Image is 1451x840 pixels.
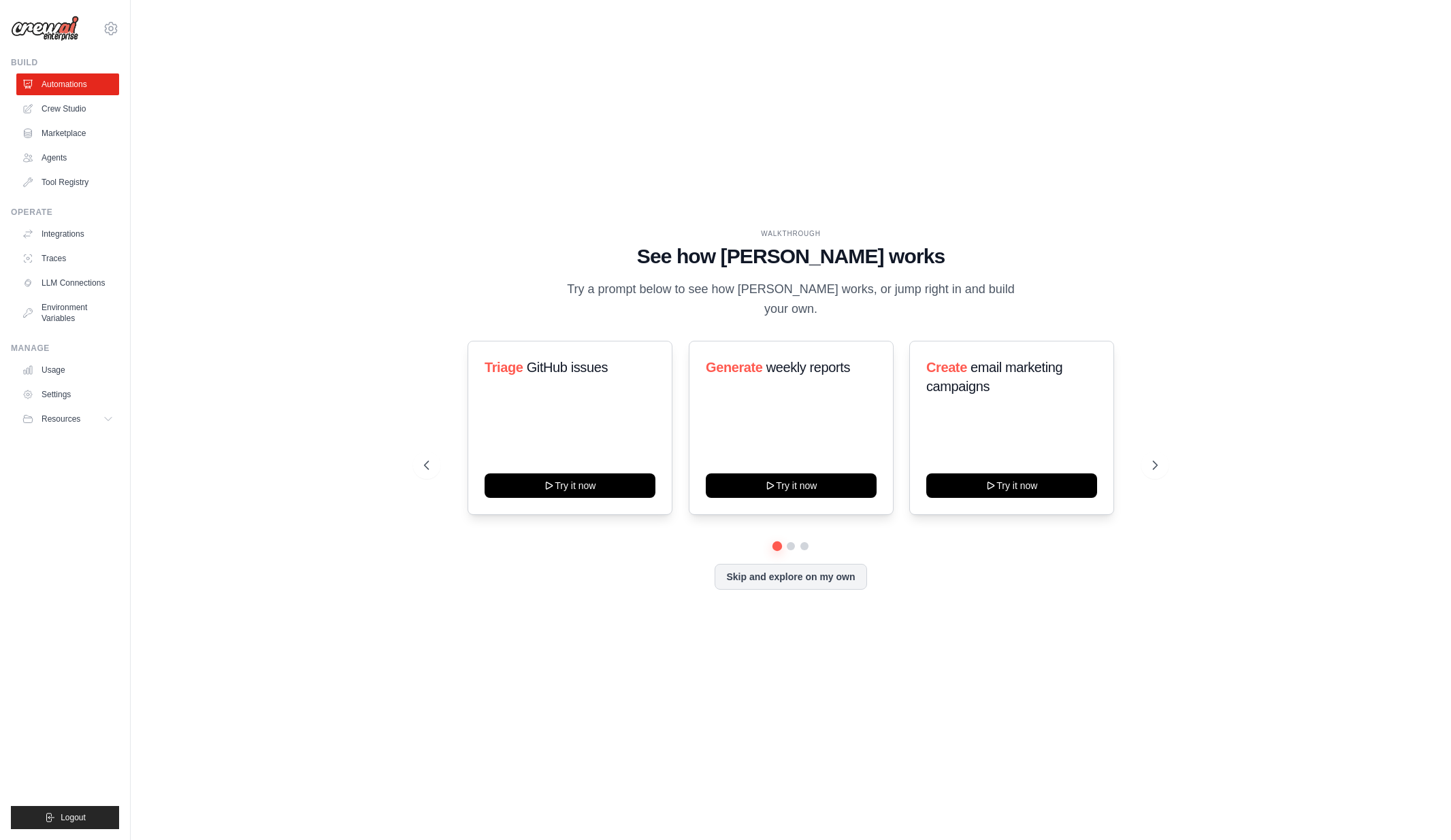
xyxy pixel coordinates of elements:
[926,473,1097,498] button: Try it now
[16,122,119,144] a: Marketplace
[1383,775,1451,840] iframe: Chat Widget
[61,812,86,823] span: Logout
[42,414,80,424] span: Resources
[16,297,119,329] a: Environment Variables
[706,360,763,375] span: Generate
[16,147,119,169] a: Agents
[16,248,119,269] a: Traces
[766,360,849,375] span: weekly reports
[424,229,1158,239] div: WALKTHROUGH
[926,360,967,375] span: Create
[11,806,119,829] button: Logout
[715,564,866,590] button: Skip and explore on my own
[16,223,119,245] a: Integrations
[527,360,608,375] span: GitHub issues
[11,343,119,354] div: Manage
[11,57,119,68] div: Build
[16,384,119,405] a: Settings
[706,473,877,498] button: Try it now
[485,360,523,375] span: Triage
[11,207,119,218] div: Operate
[16,408,119,430] button: Resources
[16,171,119,193] a: Tool Registry
[11,16,79,41] img: Logo
[562,280,1020,320] p: Try a prompt below to see how [PERSON_NAME] works, or jump right in and build your own.
[16,73,119,95] a: Automations
[926,360,1062,394] span: email marketing campaigns
[16,272,119,294] a: LLM Connections
[16,98,119,120] a: Crew Studio
[424,244,1158,269] h1: See how [PERSON_NAME] works
[16,359,119,381] a: Usage
[485,473,655,498] button: Try it now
